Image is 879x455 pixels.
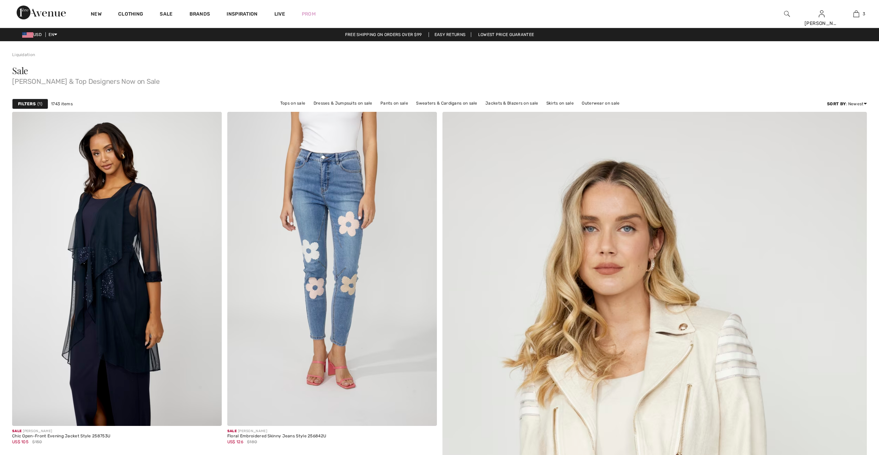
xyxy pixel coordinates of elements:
[863,11,865,17] span: 3
[12,52,35,57] a: Liquidation
[827,101,867,107] div: : Newest
[51,101,73,107] span: 1743 items
[18,101,36,107] strong: Filters
[853,10,859,18] img: My Bag
[805,20,838,27] div: [PERSON_NAME]
[377,99,412,108] a: Pants on sale
[22,32,44,37] span: USD
[247,439,257,445] span: $180
[227,429,237,433] span: Sale
[17,6,66,19] img: 1ère Avenue
[227,112,437,426] img: Floral Embroidered Skinny Jeans Style 256842U. Blue
[12,75,867,85] span: [PERSON_NAME] & Top Designers Now on Sale
[190,11,210,18] a: Brands
[37,101,42,107] span: 1
[160,11,173,18] a: Sale
[227,434,326,439] div: Floral Embroidered Skinny Jeans Style 256842U
[340,32,428,37] a: Free shipping on orders over $99
[429,32,472,37] a: Easy Returns
[32,439,42,445] span: $150
[22,32,33,38] img: US Dollar
[91,11,102,18] a: New
[12,112,222,426] img: Chic Open-Front Evening Jacket Style 258753U. Navy
[274,10,285,18] a: Live
[12,434,110,439] div: Chic Open-Front Evening Jacket Style 258753U
[819,10,825,18] img: My Info
[12,64,28,77] span: Sale
[839,10,873,18] a: 3
[310,99,376,108] a: Dresses & Jumpsuits on sale
[543,99,577,108] a: Skirts on sale
[227,11,257,18] span: Inspiration
[827,101,846,106] strong: Sort By
[227,439,243,444] span: US$ 126
[12,429,110,434] div: [PERSON_NAME]
[12,439,28,444] span: US$ 105
[118,11,143,18] a: Clothing
[302,10,316,18] a: Prom
[277,99,309,108] a: Tops on sale
[819,10,825,17] a: Sign In
[413,99,481,108] a: Sweaters & Cardigans on sale
[227,429,326,434] div: [PERSON_NAME]
[12,429,21,433] span: Sale
[473,32,540,37] a: Lowest Price Guarantee
[784,10,790,18] img: search the website
[482,99,542,108] a: Jackets & Blazers on sale
[578,99,623,108] a: Outerwear on sale
[49,32,57,37] span: EN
